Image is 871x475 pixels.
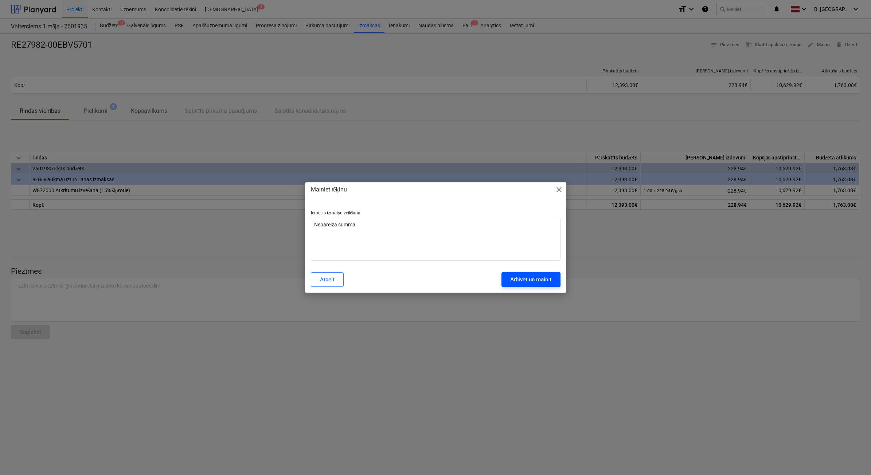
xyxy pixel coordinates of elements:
[311,218,561,261] textarea: Nepareiza summa
[555,185,563,194] span: close
[311,272,344,287] button: Atcelt
[510,275,552,284] div: Arhivēt un mainīt
[835,440,871,475] iframe: Chat Widget
[320,275,335,284] div: Atcelt
[501,272,561,287] button: Arhivēt un mainīt
[311,210,561,218] p: Iemesls izmaiņu veikšanai
[311,185,347,194] p: Mainiet rēķinu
